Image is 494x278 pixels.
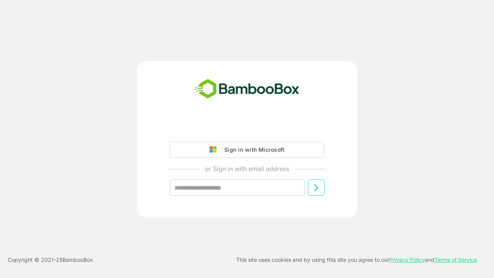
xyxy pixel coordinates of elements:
a: Terms of Service [435,256,477,263]
div: Sign in with Microsoft [220,145,284,155]
p: or Sign in with email address [205,164,289,173]
p: Copyright © 2021- 25 BambooBox [8,255,93,264]
img: bamboobox [191,76,304,102]
p: This site uses cookies and by using this site you agree to our and [236,255,477,264]
img: google [210,146,220,153]
a: Privacy Policy [389,256,425,263]
button: Sign in with Microsoft [170,142,324,158]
